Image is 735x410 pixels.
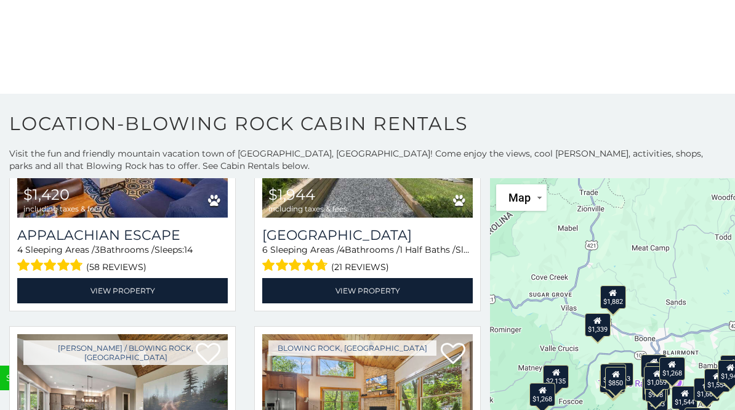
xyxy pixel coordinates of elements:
span: 6 [262,244,268,255]
a: View Property [262,278,473,303]
div: $834 [603,370,624,393]
a: View Property [17,278,228,303]
span: including taxes & fees [268,205,347,213]
span: 4 [339,244,345,255]
span: 1 Half Baths / [400,244,456,255]
div: $1,403 [600,363,626,387]
div: Sleeping Areas / Bathrooms / Sleeps: [17,244,228,275]
a: [GEOGRAPHIC_DATA] [262,227,473,244]
h3: Heavenly Manor [262,227,473,244]
span: including taxes & fees [23,205,102,213]
div: $1,268 [659,357,685,380]
span: (21 reviews) [331,259,389,275]
span: (58 reviews) [86,259,147,275]
span: $1,944 [268,186,315,203]
div: $1,704 [641,355,667,378]
div: $1,059 [644,366,670,389]
button: Change map style [496,184,547,211]
a: Appalachian Escape [17,227,228,244]
div: $1,143 [600,369,625,393]
span: 3 [95,244,100,255]
div: $850 [605,367,626,390]
div: $2,663 [608,363,633,386]
div: $1,554 [704,368,730,392]
div: $2,135 [543,364,569,388]
div: $1,882 [600,285,626,308]
span: $1,420 [23,186,70,203]
div: $1,665 [694,377,720,401]
div: Sleeping Areas / Bathrooms / Sleeps: [262,244,473,275]
span: 4 [17,244,23,255]
span: 14 [184,244,193,255]
span: Map [508,191,531,204]
div: $1,268 [529,383,555,406]
div: $998 [645,378,666,401]
a: [PERSON_NAME] / Blowing Rock, [GEOGRAPHIC_DATA] [23,340,228,365]
div: $1,544 [672,386,697,409]
div: $1,339 [585,313,611,337]
a: Blowing Rock, [GEOGRAPHIC_DATA] [268,340,436,356]
div: $1,028 [642,377,668,401]
a: Add to favorites [441,342,465,367]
